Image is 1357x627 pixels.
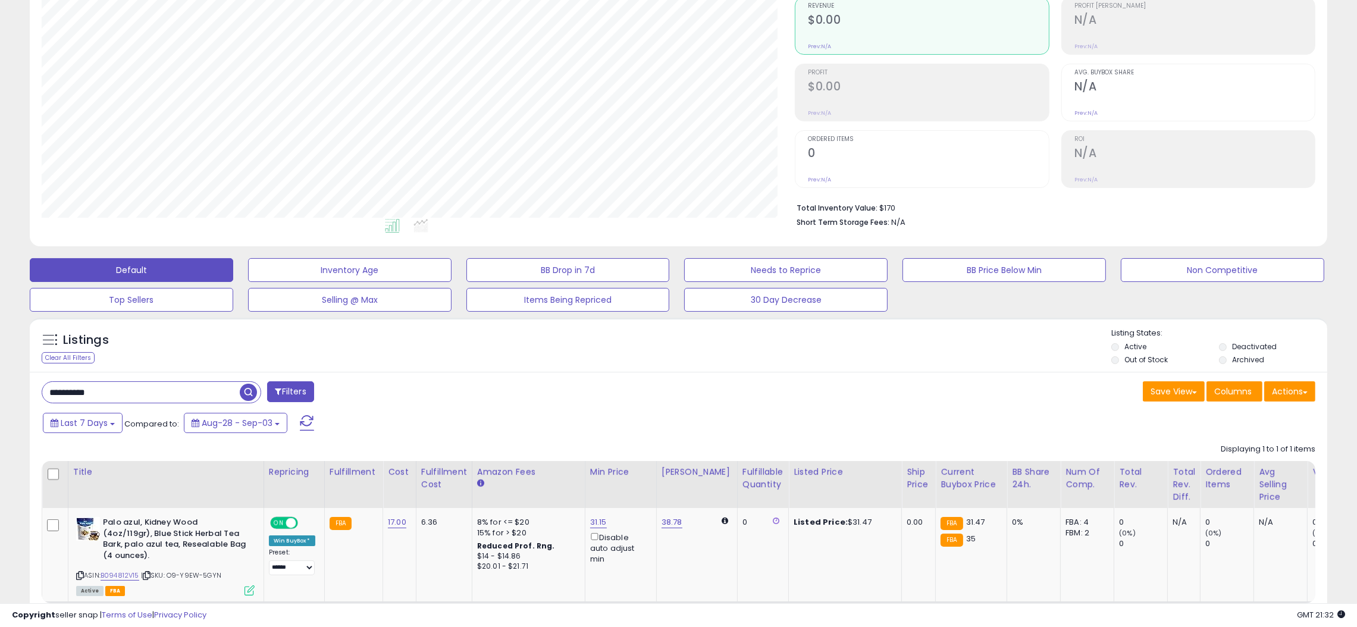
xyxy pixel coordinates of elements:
button: BB Price Below Min [902,258,1106,282]
label: Archived [1232,355,1264,365]
a: B094812V15 [101,570,139,581]
button: 30 Day Decrease [684,288,888,312]
button: Filters [267,381,314,402]
span: 2025-09-11 21:32 GMT [1297,609,1345,620]
span: Compared to: [124,418,179,430]
div: 8% for <= $20 [477,517,576,528]
div: Num of Comp. [1065,466,1109,491]
button: Last 7 Days [43,413,123,433]
span: 31.47 [966,516,985,528]
div: Avg Selling Price [1259,466,1302,503]
span: Ordered Items [808,136,1048,143]
small: FBA [941,517,963,530]
div: 0 [1205,538,1253,549]
label: Deactivated [1232,341,1277,352]
b: Total Inventory Value: [797,203,877,213]
span: 35 [966,533,976,544]
div: [PERSON_NAME] [662,466,732,478]
div: FBA: 4 [1065,517,1105,528]
span: | SKU: O9-Y9EW-5GYN [141,570,221,580]
div: Disable auto adjust min [590,531,647,565]
div: 0% [1012,517,1051,528]
h5: Listings [63,332,109,349]
button: Non Competitive [1121,258,1324,282]
button: Top Sellers [30,288,233,312]
div: Clear All Filters [42,352,95,363]
b: Listed Price: [794,516,848,528]
div: seller snap | | [12,610,206,621]
small: (0%) [1312,528,1329,538]
h2: N/A [1074,146,1315,162]
div: FBM: 2 [1065,528,1105,538]
small: FBA [330,517,352,530]
span: Profit [PERSON_NAME] [1074,3,1315,10]
div: 0 [1205,517,1253,528]
h2: $0.00 [808,80,1048,96]
span: OFF [296,518,315,528]
div: 6.36 [421,517,463,528]
small: FBA [941,534,963,547]
div: 15% for > $20 [477,528,576,538]
b: Palo azul, Kidney Wood (4oz/119gr), Blue Stick Herbal Tea Bark, palo azul tea, Resealable Bag (4 ... [103,517,247,564]
span: Profit [808,70,1048,76]
a: Terms of Use [102,609,152,620]
div: 0 [742,517,779,528]
span: ON [271,518,286,528]
label: Out of Stock [1124,355,1168,365]
small: Prev: N/A [1074,176,1098,183]
div: Total Rev. Diff. [1173,466,1195,503]
img: 41rEMMlorwL._SL40_.jpg [76,517,100,541]
div: Fulfillable Quantity [742,466,784,491]
small: Prev: N/A [808,43,831,50]
small: (0%) [1119,528,1136,538]
label: Active [1124,341,1146,352]
small: (0%) [1205,528,1222,538]
small: Prev: N/A [1074,109,1098,117]
button: BB Drop in 7d [466,258,670,282]
b: Reduced Prof. Rng. [477,541,555,551]
div: Repricing [269,466,319,478]
p: Listing States: [1111,328,1327,339]
span: ROI [1074,136,1315,143]
span: FBA [105,586,126,596]
span: All listings currently available for purchase on Amazon [76,586,104,596]
b: Short Term Storage Fees: [797,217,889,227]
div: $31.47 [794,517,892,528]
div: Displaying 1 to 1 of 1 items [1221,444,1315,455]
div: 0 [1119,538,1167,549]
div: $20.01 - $21.71 [477,562,576,572]
div: Title [73,466,259,478]
button: Inventory Age [248,258,452,282]
small: Amazon Fees. [477,478,484,489]
span: Last 7 Days [61,417,108,429]
button: Selling @ Max [248,288,452,312]
div: Min Price [590,466,651,478]
h2: N/A [1074,13,1315,29]
a: Privacy Policy [154,609,206,620]
h2: 0 [808,146,1048,162]
li: $170 [797,200,1306,214]
span: Avg. Buybox Share [1074,70,1315,76]
small: Prev: N/A [808,176,831,183]
div: Listed Price [794,466,897,478]
button: Aug-28 - Sep-03 [184,413,287,433]
button: Save View [1143,381,1205,402]
div: 0 [1119,517,1167,528]
a: 31.15 [590,516,607,528]
button: Items Being Repriced [466,288,670,312]
button: Columns [1206,381,1262,402]
div: Ordered Items [1205,466,1249,491]
div: $14 - $14.86 [477,551,576,562]
small: Prev: N/A [808,109,831,117]
a: 17.00 [388,516,406,528]
span: Aug-28 - Sep-03 [202,417,272,429]
div: Current Buybox Price [941,466,1002,491]
span: Revenue [808,3,1048,10]
h2: N/A [1074,80,1315,96]
div: Win BuyBox * [269,535,315,546]
div: N/A [1259,517,1298,528]
div: N/A [1173,517,1191,528]
div: Fulfillment Cost [421,466,467,491]
div: 0.00 [907,517,926,528]
div: Fulfillment [330,466,378,478]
